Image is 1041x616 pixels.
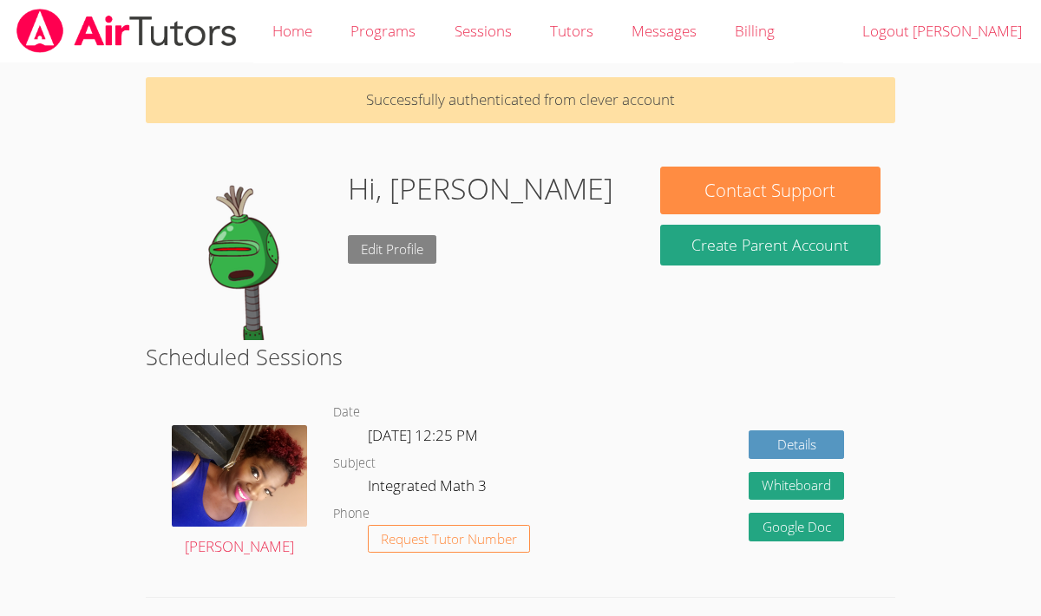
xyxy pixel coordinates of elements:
span: [DATE] 12:25 PM [368,425,478,445]
span: Request Tutor Number [381,533,517,546]
dt: Date [333,402,360,423]
img: avatar.png [172,425,307,527]
button: Whiteboard [749,472,844,501]
h1: Hi, [PERSON_NAME] [348,167,613,211]
a: Google Doc [749,513,844,541]
button: Request Tutor Number [368,525,530,554]
img: default.png [160,167,334,340]
p: Successfully authenticated from clever account [146,77,895,123]
a: Edit Profile [348,235,436,264]
dd: Integrated Math 3 [368,474,490,503]
a: [PERSON_NAME] [172,425,307,560]
dt: Subject [333,453,376,475]
span: Messages [632,21,697,41]
img: airtutors_banner-c4298cdbf04f3fff15de1276eac7730deb9818008684d7c2e4769d2f7ddbe033.png [15,9,239,53]
button: Contact Support [660,167,880,214]
dt: Phone [333,503,370,525]
h2: Scheduled Sessions [146,340,895,373]
button: Create Parent Account [660,225,880,265]
a: Details [749,430,844,459]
